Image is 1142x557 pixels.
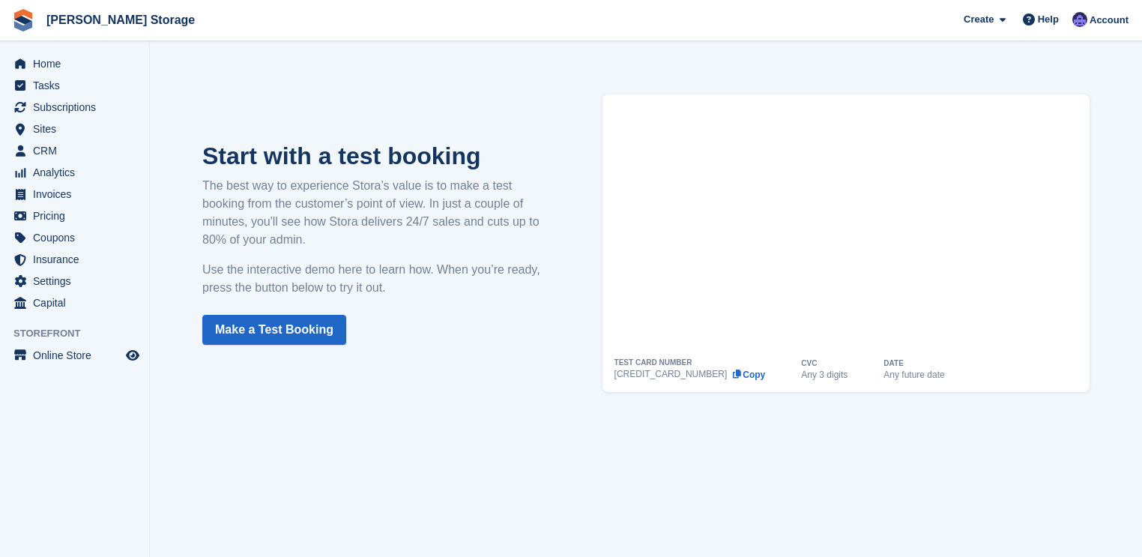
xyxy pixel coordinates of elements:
[614,359,692,367] div: TEST CARD NUMBER
[33,292,123,313] span: Capital
[7,184,142,205] a: menu
[614,94,1078,359] iframe: How to Place a Test Booking
[40,7,201,32] a: [PERSON_NAME] Storage
[33,205,123,226] span: Pricing
[7,205,142,226] a: menu
[7,292,142,313] a: menu
[7,249,142,270] a: menu
[1090,13,1129,28] span: Account
[7,118,142,139] a: menu
[33,75,123,96] span: Tasks
[12,9,34,31] img: stora-icon-8386f47178a22dfd0bd8f6a31ec36ba5ce8667c1dd55bd0f319d3a0aa187defe.svg
[202,315,346,345] a: Make a Test Booking
[33,227,123,248] span: Coupons
[964,12,994,27] span: Create
[7,345,142,366] a: menu
[7,97,142,118] a: menu
[33,53,123,74] span: Home
[33,184,123,205] span: Invoices
[202,177,558,249] p: The best way to experience Stora’s value is to make a test booking from the customer’s point of v...
[731,370,765,380] button: Copy
[33,271,123,292] span: Settings
[614,370,728,379] div: [CREDIT_CARD_NUMBER]
[883,370,944,379] div: Any future date
[7,75,142,96] a: menu
[202,261,558,297] p: Use the interactive demo here to learn how. When you’re ready, press the button below to try it out.
[801,360,817,367] div: CVC
[13,326,149,341] span: Storefront
[7,227,142,248] a: menu
[33,118,123,139] span: Sites
[33,345,123,366] span: Online Store
[7,271,142,292] a: menu
[801,370,848,379] div: Any 3 digits
[33,162,123,183] span: Analytics
[1038,12,1059,27] span: Help
[33,249,123,270] span: Insurance
[7,162,142,183] a: menu
[1072,12,1087,27] img: Tim Sinnott
[33,97,123,118] span: Subscriptions
[7,53,142,74] a: menu
[124,346,142,364] a: Preview store
[202,142,481,169] strong: Start with a test booking
[33,140,123,161] span: CRM
[883,360,903,367] div: DATE
[7,140,142,161] a: menu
